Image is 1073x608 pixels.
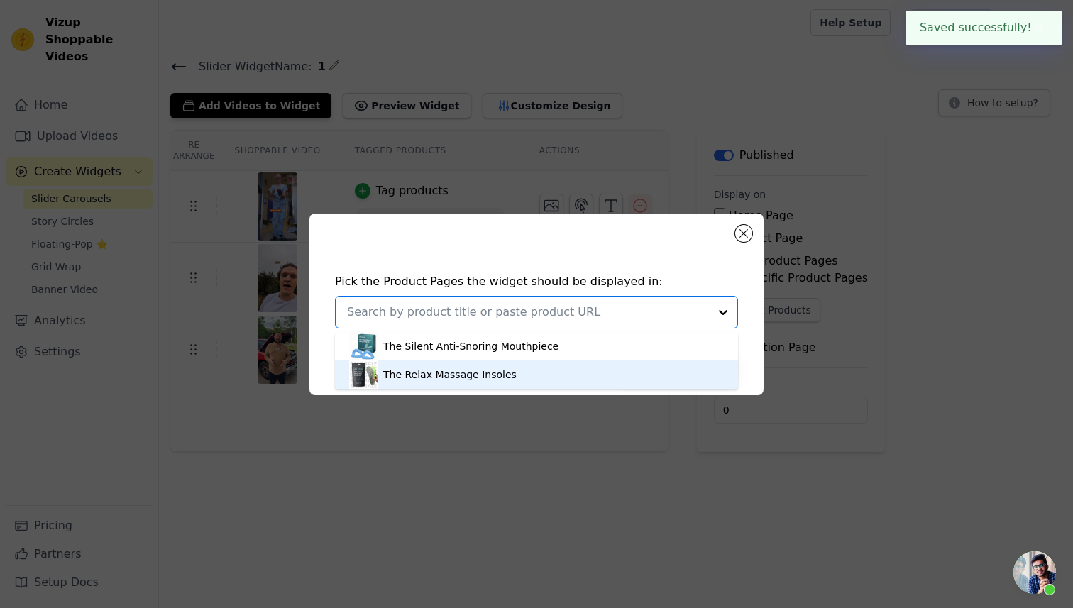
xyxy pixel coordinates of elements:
[1032,19,1048,36] button: Close
[906,11,1062,45] div: Saved successfully!
[347,304,709,321] input: Search by product title or paste product URL
[735,225,752,242] button: Close modal
[335,273,738,290] h4: Pick the Product Pages the widget should be displayed in:
[349,360,378,389] img: product thumbnail
[383,367,517,382] div: The Relax Massage Insoles
[349,332,378,360] img: product thumbnail
[383,339,558,353] div: The Silent Anti-Snoring Mouthpiece
[1013,551,1056,594] a: Open chat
